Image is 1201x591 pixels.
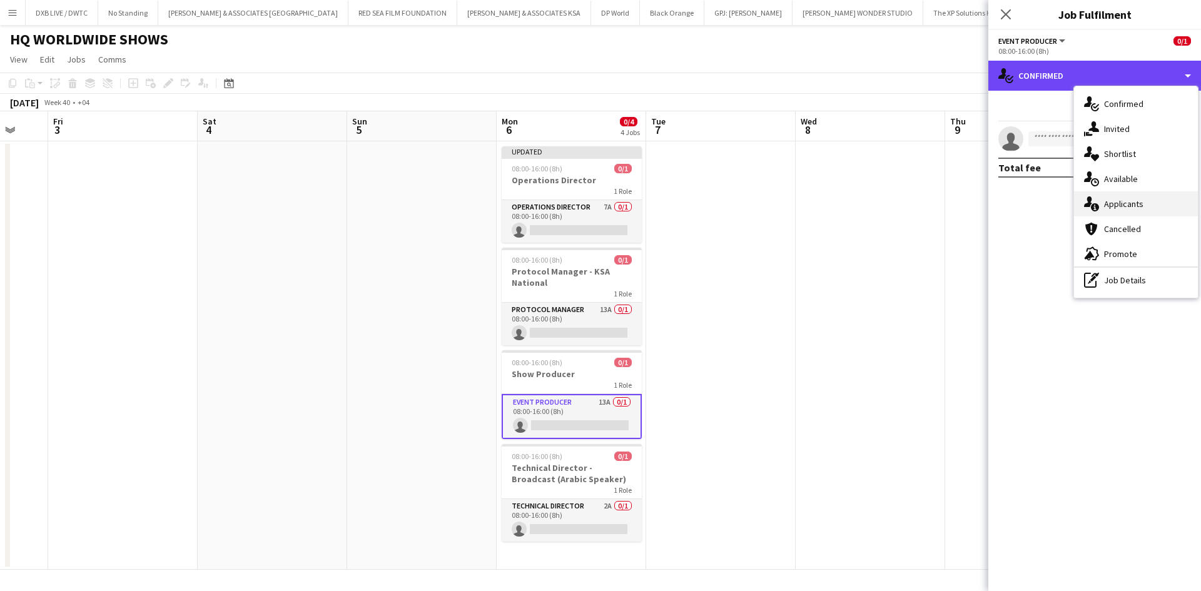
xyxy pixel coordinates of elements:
span: Available [1104,173,1138,184]
app-card-role: Technical Director2A0/108:00-16:00 (8h) [502,499,642,542]
button: RED SEA FILM FOUNDATION [348,1,457,25]
button: The XP Solutions KSA [923,1,1010,25]
span: Cancelled [1104,223,1141,235]
button: No Standing [98,1,158,25]
span: Tue [651,116,666,127]
div: Confirmed [988,61,1201,91]
span: 08:00-16:00 (8h) [512,255,562,265]
button: GPJ: [PERSON_NAME] [704,1,793,25]
h3: Job Fulfilment [988,6,1201,23]
span: 6 [500,123,518,137]
a: Jobs [62,51,91,68]
span: Event Producer [998,36,1057,46]
a: Edit [35,51,59,68]
h1: HQ WORLDWIDE SHOWS [10,30,168,49]
span: 0/4 [620,117,637,126]
span: Fri [53,116,63,127]
button: [PERSON_NAME] WONDER STUDIO [793,1,923,25]
span: 7 [649,123,666,137]
span: Wed [801,116,817,127]
span: Comms [98,54,126,65]
span: 3 [51,123,63,137]
span: 1 Role [614,186,632,196]
span: Shortlist [1104,148,1136,159]
button: Event Producer [998,36,1067,46]
div: Total fee [998,161,1041,174]
span: Week 40 [41,98,73,107]
app-card-role: Operations Director7A0/108:00-16:00 (8h) [502,200,642,243]
span: 0/1 [1173,36,1191,46]
span: 0/1 [614,452,632,461]
span: 8 [799,123,817,137]
app-card-role: Protocol Manager13A0/108:00-16:00 (8h) [502,303,642,345]
span: 0/1 [614,255,632,265]
h3: Show Producer [502,368,642,380]
span: Applicants [1104,198,1143,210]
app-job-card: 08:00-16:00 (8h)0/1Protocol Manager - KSA National1 RoleProtocol Manager13A0/108:00-16:00 (8h) [502,248,642,345]
span: Mon [502,116,518,127]
div: 08:00-16:00 (8h) [998,46,1191,56]
div: +04 [78,98,89,107]
app-job-card: Updated08:00-16:00 (8h)0/1Operations Director1 RoleOperations Director7A0/108:00-16:00 (8h) [502,146,642,243]
span: 1 Role [614,380,632,390]
span: Sat [203,116,216,127]
span: 0/1 [614,358,632,367]
app-card-role: Event Producer13A0/108:00-16:00 (8h) [502,394,642,439]
h3: Technical Director - Broadcast (Arabic Speaker) [502,462,642,485]
span: Thu [950,116,966,127]
div: Updated [502,146,642,156]
button: DP World [591,1,640,25]
span: 9 [948,123,966,137]
span: 5 [350,123,367,137]
span: Promote [1104,248,1137,260]
h3: Operations Director [502,174,642,186]
span: 1 Role [614,289,632,298]
div: [DATE] [10,96,39,109]
span: Confirmed [1104,98,1143,109]
button: [PERSON_NAME] & ASSOCIATES KSA [457,1,591,25]
div: 4 Jobs [621,128,640,137]
span: 08:00-16:00 (8h) [512,164,562,173]
span: Jobs [67,54,86,65]
h3: Protocol Manager - KSA National [502,266,642,288]
span: 0/1 [614,164,632,173]
button: DXB LIVE / DWTC [26,1,98,25]
span: 1 Role [614,485,632,495]
button: Black Orange [640,1,704,25]
button: [PERSON_NAME] & ASSOCIATES [GEOGRAPHIC_DATA] [158,1,348,25]
span: View [10,54,28,65]
span: 08:00-16:00 (8h) [512,452,562,461]
span: Sun [352,116,367,127]
span: 08:00-16:00 (8h) [512,358,562,367]
app-job-card: 08:00-16:00 (8h)0/1Show Producer1 RoleEvent Producer13A0/108:00-16:00 (8h) [502,350,642,439]
app-job-card: 08:00-16:00 (8h)0/1Technical Director - Broadcast (Arabic Speaker)1 RoleTechnical Director2A0/108... [502,444,642,542]
span: Edit [40,54,54,65]
span: Invited [1104,123,1130,134]
a: View [5,51,33,68]
span: 4 [201,123,216,137]
a: Comms [93,51,131,68]
div: Job Details [1074,268,1198,293]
